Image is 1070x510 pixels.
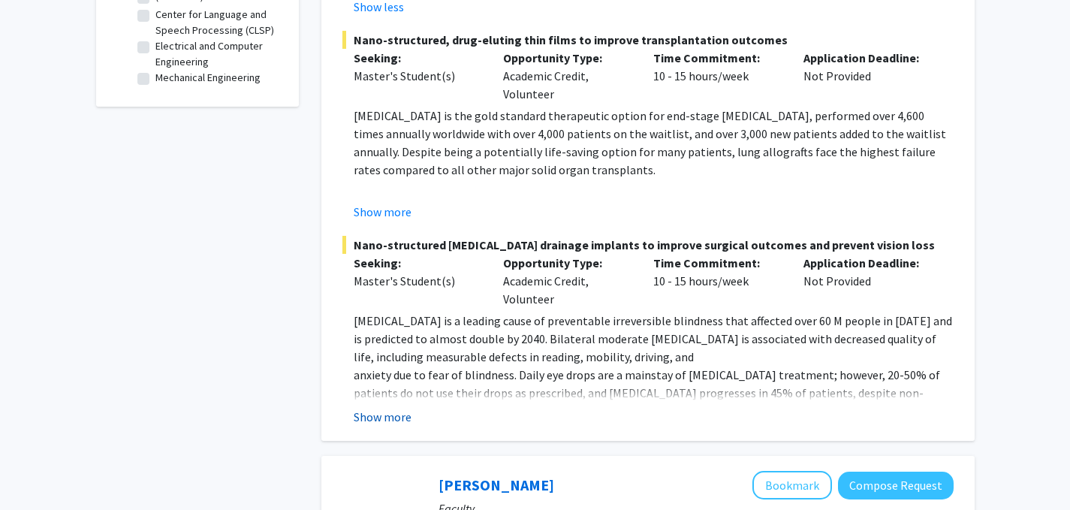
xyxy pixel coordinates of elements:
button: Add Ishan Barman to Bookmarks [752,471,832,499]
div: Master's Student(s) [354,67,481,85]
p: Application Deadline: [803,254,931,272]
div: Not Provided [792,49,942,103]
div: Master's Student(s) [354,272,481,290]
iframe: Chat [11,442,64,499]
p: Opportunity Type: [503,254,631,272]
span: Nano-structured, drug-eluting thin films to improve transplantation outcomes [342,31,954,49]
p: anxiety due to fear of blindness. Daily eye drops are a mainstay of [MEDICAL_DATA] treatment; how... [354,366,954,474]
p: Seeking: [354,254,481,272]
label: Center for Language and Speech Processing (CLSP) [155,7,280,38]
p: [MEDICAL_DATA] is the gold standard therapeutic option for end-stage [MEDICAL_DATA], performed ov... [354,107,954,179]
button: Show more [354,203,411,221]
div: 10 - 15 hours/week [642,254,792,308]
span: Nano-structured [MEDICAL_DATA] drainage implants to improve surgical outcomes and prevent vision ... [342,236,954,254]
div: Academic Credit, Volunteer [492,254,642,308]
button: Compose Request to Ishan Barman [838,472,954,499]
p: [MEDICAL_DATA] is a leading cause of preventable irreversible blindness that affected over 60 M p... [354,312,954,366]
p: Time Commitment: [653,254,781,272]
p: Opportunity Type: [503,49,631,67]
a: [PERSON_NAME] [439,475,554,494]
p: Time Commitment: [653,49,781,67]
p: Seeking: [354,49,481,67]
label: Electrical and Computer Engineering [155,38,280,70]
p: Application Deadline: [803,49,931,67]
div: Academic Credit, Volunteer [492,49,642,103]
button: Show more [354,408,411,426]
div: 10 - 15 hours/week [642,49,792,103]
label: Mechanical Engineering [155,70,261,86]
div: Not Provided [792,254,942,308]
